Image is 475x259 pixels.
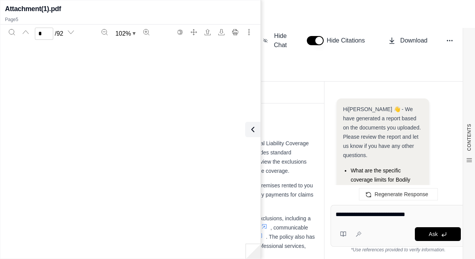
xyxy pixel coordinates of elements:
[112,28,139,40] button: Zoom document
[65,26,77,38] button: Next page
[243,26,255,38] button: More actions
[331,247,466,253] div: *Use references provided to verify information.
[272,31,288,50] span: Hide Chat
[351,167,419,210] span: What are the specific coverage limits for Bodily Injury and Property Damage Liability under Cover...
[429,231,437,237] span: Ask
[229,26,241,38] button: Print
[201,26,214,38] button: Open file
[55,29,63,38] span: / 92
[5,3,61,14] h2: Attachment(1).pdf
[174,26,186,38] button: Switch to the dark theme
[115,29,131,38] span: 102 %
[466,124,472,151] span: CONTENTS
[359,188,438,200] button: Regenerate Response
[5,16,256,23] p: Page 5
[188,26,200,38] button: Full screen
[20,26,32,38] button: Previous page
[140,26,152,38] button: Zoom in
[327,36,370,45] span: Hide Citations
[400,36,427,45] span: Download
[385,33,431,48] button: Download
[343,106,421,158] span: Hi[PERSON_NAME] 👋 - We have generated a report based on the documents you uploaded. Please review...
[260,28,292,53] button: Hide Chat
[35,28,53,40] input: Enter a page number
[415,227,461,241] button: Ask
[215,26,228,38] button: Download
[98,26,111,38] button: Zoom out
[6,26,18,38] button: Search
[375,191,428,197] span: Regenerate Response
